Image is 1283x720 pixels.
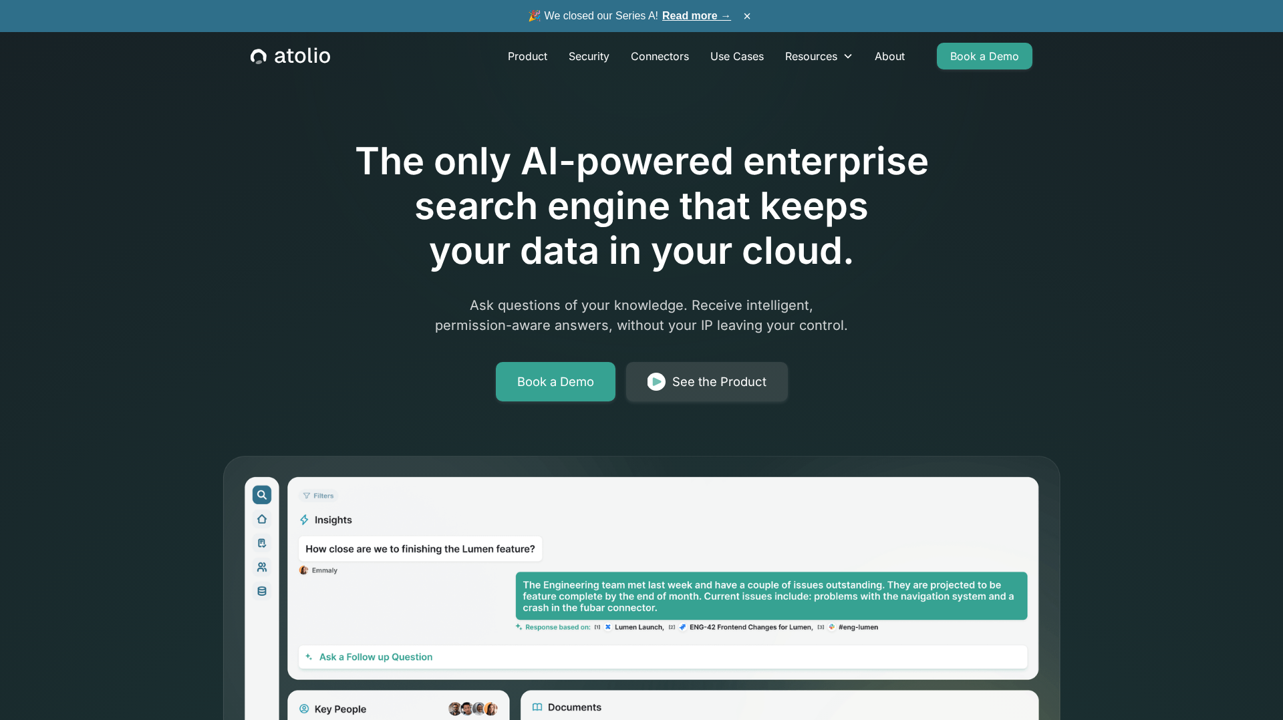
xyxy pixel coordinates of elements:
div: Resources [785,48,837,64]
button: × [739,9,755,23]
a: Product [497,43,558,69]
a: Book a Demo [937,43,1032,69]
div: Resources [774,43,864,69]
a: home [251,47,330,65]
span: 🎉 We closed our Series A! [528,8,731,24]
a: About [864,43,915,69]
a: Security [558,43,620,69]
a: Book a Demo [496,362,615,402]
a: Use Cases [700,43,774,69]
p: Ask questions of your knowledge. Receive intelligent, permission-aware answers, without your IP l... [385,295,898,335]
a: Read more → [662,10,731,21]
a: See the Product [626,362,788,402]
h1: The only AI-powered enterprise search engine that keeps your data in your cloud. [299,139,984,274]
a: Connectors [620,43,700,69]
div: See the Product [672,373,766,391]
